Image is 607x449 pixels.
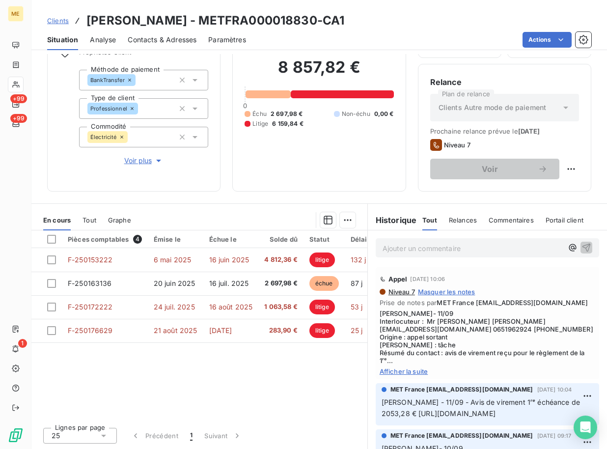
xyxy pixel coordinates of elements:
div: Pièces comptables [68,235,142,244]
span: En cours [43,216,71,224]
span: 2 697,98 € [271,110,303,118]
input: Ajouter une valeur [138,104,146,113]
span: Électricité [90,134,117,140]
span: F-250172222 [68,303,113,311]
button: 1 [184,425,198,446]
span: 16 juil. 2025 [209,279,249,287]
span: Appel [388,275,408,283]
span: Analyse [90,35,116,45]
span: 0 [243,102,247,110]
span: [DATE] 10:06 [410,276,445,282]
span: Propriétés Client [79,48,208,62]
span: 20 juin 2025 [154,279,195,287]
span: MET France [EMAIL_ADDRESS][DOMAIN_NAME] [437,299,588,307]
input: Ajouter une valeur [136,76,143,84]
h3: [PERSON_NAME] - METFRA000018830-CA1 [86,12,344,29]
div: Solde dû [264,235,298,243]
span: 21 août 2025 [154,326,197,335]
span: [DATE] 10:04 [537,387,572,393]
span: Masquer les notes [418,288,475,296]
div: Délai [351,235,377,243]
button: Précédent [125,425,184,446]
h6: Relance [430,76,579,88]
span: Commentaires [489,216,534,224]
span: 4 812,36 € [264,255,298,265]
span: 132 j [351,255,366,264]
span: Professionnel [90,106,127,112]
span: MET France [EMAIL_ADDRESS][DOMAIN_NAME] [390,385,533,394]
span: F-250176629 [68,326,113,335]
span: litige [309,300,335,314]
span: Voir [442,165,538,173]
span: 1 063,58 € [264,302,298,312]
h6: Historique [368,214,417,226]
span: 6 159,84 € [272,119,303,128]
span: 1 [18,339,27,348]
span: [DATE] [209,326,232,335]
span: 6 mai 2025 [154,255,192,264]
span: Afficher la suite [380,367,595,375]
a: Clients [47,16,69,26]
div: Échue le [209,235,253,243]
span: litige [309,253,335,267]
span: [PERSON_NAME] - 11/09 - Avis de virement 1ʳᵉ échéance de 2053,28 € [URL][DOMAIN_NAME] [382,398,582,418]
span: litige [309,323,335,338]
button: Actions [523,32,572,48]
h2: 8 857,82 € [245,57,393,87]
span: [DATE] [518,127,540,135]
span: 2 697,98 € [264,279,298,288]
span: [PERSON_NAME]- 11/09 Interlocuteur : Mr [PERSON_NAME] [PERSON_NAME][EMAIL_ADDRESS][DOMAIN_NAME] 0... [380,309,595,365]
span: Portail client [546,216,583,224]
span: +99 [10,94,27,103]
span: 53 j [351,303,363,311]
span: Graphe [108,216,131,224]
span: MET France [EMAIL_ADDRESS][DOMAIN_NAME] [390,431,533,440]
span: 0,00 € [374,110,394,118]
span: Niveau 7 [387,288,415,296]
span: Clients Autre mode de paiement [439,103,547,112]
span: Relances [449,216,477,224]
span: Paramètres [208,35,246,45]
span: Litige [252,119,268,128]
span: Situation [47,35,78,45]
span: Prise de notes par [380,299,595,307]
span: 24 juil. 2025 [154,303,195,311]
input: Ajouter une valeur [128,133,136,141]
span: 25 [52,431,60,441]
span: Tout [83,216,96,224]
span: F-250153222 [68,255,113,264]
span: 1 [190,431,193,441]
span: BankTransfer [90,77,125,83]
span: Tout [422,216,437,224]
span: [DATE] 09:17 [537,433,572,439]
div: Émise le [154,235,197,243]
span: Non-échu [342,110,370,118]
div: Statut [309,235,339,243]
span: 25 j [351,326,363,335]
span: Prochaine relance prévue le [430,127,579,135]
span: échue [309,276,339,291]
span: Clients [47,17,69,25]
span: +99 [10,114,27,123]
button: Suivant [198,425,248,446]
span: 4 [133,235,142,244]
span: Échu [252,110,267,118]
span: Contacts & Adresses [128,35,196,45]
div: ME [8,6,24,22]
span: 16 août 2025 [209,303,253,311]
span: 16 juin 2025 [209,255,249,264]
div: Open Intercom Messenger [574,416,597,439]
button: Voir plus [79,155,208,166]
img: Logo LeanPay [8,427,24,443]
span: Voir plus [124,156,164,166]
span: Niveau 7 [444,141,470,149]
span: F-250163136 [68,279,112,287]
span: 87 j [351,279,363,287]
span: 283,90 € [264,326,298,336]
button: Voir [430,159,559,179]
